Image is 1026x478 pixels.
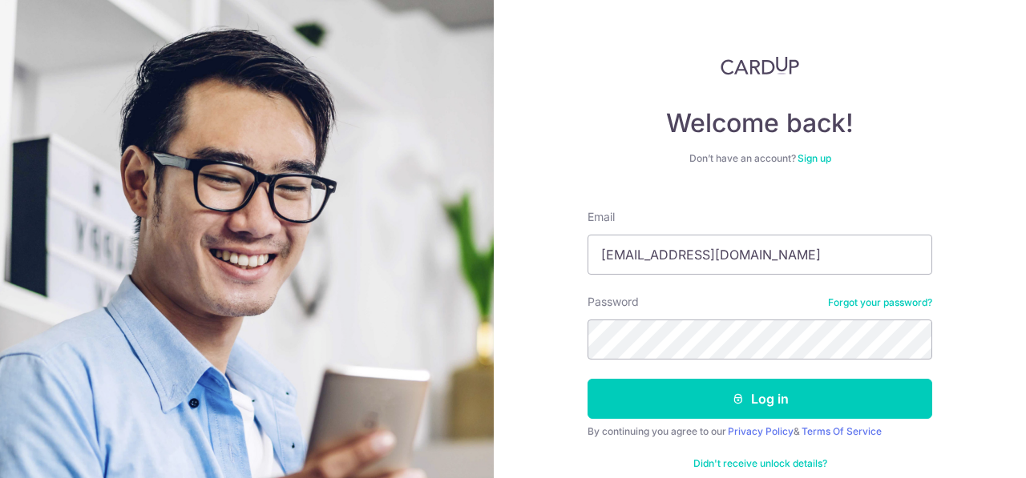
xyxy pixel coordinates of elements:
label: Email [588,209,615,225]
input: Enter your Email [588,235,932,275]
h4: Welcome back! [588,107,932,139]
button: Log in [588,379,932,419]
a: Terms Of Service [802,425,882,437]
a: Privacy Policy [728,425,794,437]
a: Didn't receive unlock details? [693,457,827,470]
div: By continuing you agree to our & [588,425,932,438]
div: Don’t have an account? [588,152,932,165]
a: Forgot your password? [828,296,932,309]
a: Sign up [798,152,831,164]
label: Password [588,294,639,310]
img: CardUp Logo [721,56,799,75]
